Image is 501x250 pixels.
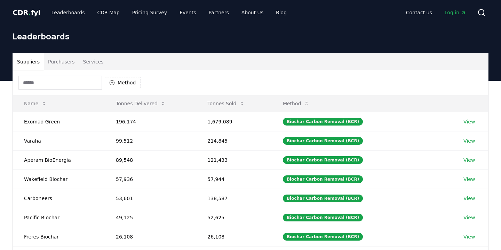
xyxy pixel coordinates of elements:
[105,208,196,227] td: 49,125
[202,97,250,111] button: Tonnes Sold
[463,195,475,202] a: View
[283,156,363,164] div: Biochar Carbon Removal (BCR)
[196,208,272,227] td: 52,625
[463,214,475,221] a: View
[463,157,475,164] a: View
[196,112,272,131] td: 1,679,089
[13,169,105,189] td: Wakefield Biochar
[127,6,173,19] a: Pricing Survey
[13,189,105,208] td: Carboneers
[236,6,269,19] a: About Us
[79,53,108,70] button: Services
[13,227,105,246] td: Freres Biochar
[196,189,272,208] td: 138,587
[46,6,90,19] a: Leaderboards
[29,8,31,17] span: .
[283,214,363,221] div: Biochar Carbon Removal (BCR)
[105,131,196,150] td: 99,512
[92,6,125,19] a: CDR Map
[18,97,52,111] button: Name
[105,169,196,189] td: 57,936
[13,8,40,17] span: CDR fyi
[13,53,44,70] button: Suppliers
[13,208,105,227] td: Pacific Biochar
[44,53,79,70] button: Purchasers
[463,176,475,183] a: View
[196,131,272,150] td: 214,845
[283,233,363,241] div: Biochar Carbon Removal (BCR)
[13,8,40,17] a: CDR.fyi
[196,227,272,246] td: 26,108
[196,169,272,189] td: 57,944
[400,6,438,19] a: Contact us
[445,9,466,16] span: Log in
[13,150,105,169] td: Aperam BioEnergia
[439,6,472,19] a: Log in
[105,189,196,208] td: 53,601
[463,137,475,144] a: View
[203,6,234,19] a: Partners
[13,31,488,42] h1: Leaderboards
[277,97,315,111] button: Method
[105,150,196,169] td: 89,548
[13,112,105,131] td: Exomad Green
[105,112,196,131] td: 196,174
[463,233,475,240] a: View
[270,6,292,19] a: Blog
[110,97,172,111] button: Tonnes Delivered
[283,137,363,145] div: Biochar Carbon Removal (BCR)
[283,118,363,126] div: Biochar Carbon Removal (BCR)
[283,195,363,202] div: Biochar Carbon Removal (BCR)
[174,6,201,19] a: Events
[400,6,472,19] nav: Main
[196,150,272,169] td: 121,433
[463,118,475,125] a: View
[46,6,292,19] nav: Main
[283,175,363,183] div: Biochar Carbon Removal (BCR)
[13,131,105,150] td: Varaha
[105,227,196,246] td: 26,108
[105,77,141,88] button: Method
